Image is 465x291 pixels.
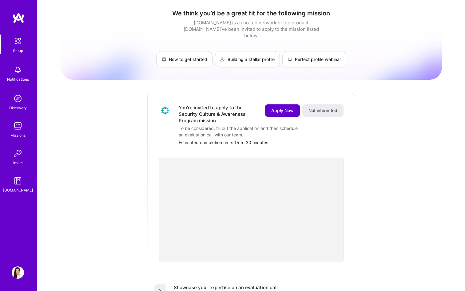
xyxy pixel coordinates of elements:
div: You’re invited to apply to the Security Culture & Awareness Program mission [179,104,258,124]
a: Perfect profile webinar [282,51,346,67]
div: Missions [10,132,26,139]
iframe: video [159,158,344,262]
img: logo [12,12,25,23]
h1: We think you’d be a great fit for the following mission [61,10,442,17]
div: To be considered, fill out the application and then schedule an evaluation call with our team. [179,125,302,138]
img: Building a stellar profile [220,57,225,62]
a: User Avatar [10,266,26,279]
div: [DOMAIN_NAME] [3,187,33,193]
div: Invite [13,160,23,166]
img: User Avatar [12,266,24,279]
img: Perfect profile webinar [288,57,292,62]
div: [DOMAIN_NAME] is a curated network of top product [DOMAIN_NAME]’ve been invited to apply to the m... [182,19,320,39]
div: Showcase your expertise on an evaluation call [174,284,278,291]
button: Apply Now [265,104,300,117]
a: Building a stellar profile [215,51,280,67]
span: Apply Now [271,107,294,114]
img: teamwork [12,120,24,132]
img: Invite [12,147,24,160]
a: How to get started [156,51,213,67]
div: Discovery [9,105,27,111]
img: setup [11,34,24,47]
div: Notifications [7,76,29,83]
span: Not interested [308,107,337,114]
div: Setup [13,47,23,54]
div: Estimated completion time: 15 to 30 minutes [179,139,344,146]
img: bell [12,64,24,76]
button: Not interested [302,104,344,117]
img: How to get started [161,57,166,62]
img: discovery [12,92,24,105]
img: guide book [12,175,24,187]
img: Company Logo [159,104,171,117]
